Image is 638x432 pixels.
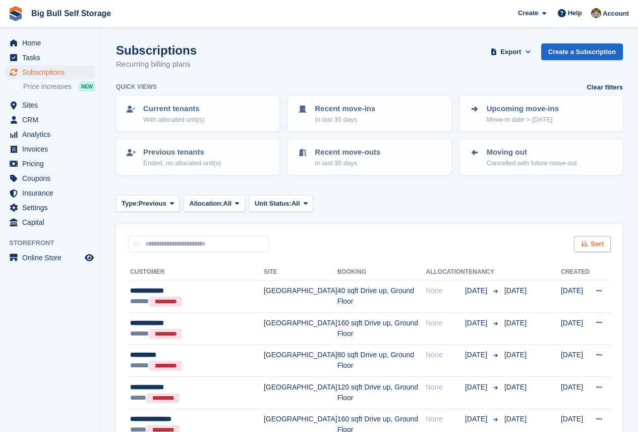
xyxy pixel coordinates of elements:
span: [DATE] [504,319,527,327]
td: [DATE] [561,280,590,313]
th: Created [561,264,590,280]
a: Recent move-ins In last 30 days [288,97,450,130]
div: None [426,318,465,328]
a: menu [5,157,95,171]
a: menu [5,113,95,127]
span: [DATE] [504,351,527,359]
p: Upcoming move-ins [487,103,559,115]
span: Storefront [9,238,100,248]
td: [DATE] [561,345,590,377]
p: In last 30 days [315,158,380,168]
a: Upcoming move-ins Move-in date > [DATE] [460,97,622,130]
p: Cancelled with future move-out [487,158,577,168]
a: menu [5,98,95,112]
a: menu [5,201,95,215]
button: Type: Previous [116,195,180,212]
span: Price increases [23,82,72,91]
img: stora-icon-8386f47178a22dfd0bd8f6a31ec36ba5ce8667c1dd55bd0f319d3a0aa187defe.svg [8,6,23,21]
span: [DATE] [504,383,527,391]
button: Allocation: All [184,195,245,212]
a: menu [5,36,95,50]
span: Settings [22,201,83,215]
div: NEW [79,81,95,91]
span: Allocation: [189,199,223,209]
a: Recent move-outs In last 30 days [288,140,450,174]
span: Help [568,8,582,18]
td: 120 sqft Drive up, Ground Floor [337,376,426,409]
span: Analytics [22,127,83,141]
a: menu [5,171,95,185]
p: Moving out [487,147,577,158]
a: Big Bull Self Storage [27,5,115,22]
td: [GEOGRAPHIC_DATA] [264,345,337,377]
span: Capital [22,215,83,229]
span: Sites [22,98,83,112]
span: Home [22,36,83,50]
td: [DATE] [561,376,590,409]
a: menu [5,215,95,229]
a: menu [5,51,95,65]
div: None [426,382,465,393]
span: Sort [591,239,604,249]
a: menu [5,142,95,156]
span: All [223,199,232,209]
th: Booking [337,264,426,280]
a: Price increases NEW [23,81,95,92]
div: None [426,285,465,296]
a: Preview store [83,252,95,264]
p: Recent move-outs [315,147,380,158]
span: [DATE] [465,350,489,360]
div: None [426,350,465,360]
span: Account [603,9,629,19]
span: Insurance [22,186,83,200]
span: Previous [139,199,166,209]
p: Ended, no allocated unit(s) [143,158,221,168]
span: Pricing [22,157,83,171]
button: Unit Status: All [249,195,313,212]
span: Subscriptions [22,65,83,79]
td: 160 sqft Drive up, Ground Floor [337,312,426,345]
td: 40 sqft Drive up, Ground Floor [337,280,426,313]
h1: Subscriptions [116,43,197,57]
a: menu [5,65,95,79]
p: Recent move-ins [315,103,375,115]
span: [DATE] [504,286,527,295]
th: Customer [128,264,264,280]
span: [DATE] [465,318,489,328]
span: Tasks [22,51,83,65]
span: [DATE] [465,414,489,424]
th: Site [264,264,337,280]
a: menu [5,127,95,141]
td: [DATE] [561,312,590,345]
button: Export [489,43,533,60]
a: Current tenants With allocated unit(s) [117,97,278,130]
span: Export [500,47,521,57]
a: Moving out Cancelled with future move-out [460,140,622,174]
a: menu [5,186,95,200]
td: 80 sqft Drive up, Ground Floor [337,345,426,377]
a: Previous tenants Ended, no allocated unit(s) [117,140,278,174]
span: [DATE] [465,382,489,393]
span: Unit Status: [255,199,292,209]
th: Tenancy [465,264,500,280]
span: Type: [122,199,139,209]
a: Create a Subscription [541,43,623,60]
p: Current tenants [143,103,204,115]
p: Move-in date > [DATE] [487,115,559,125]
span: CRM [22,113,83,127]
p: Recurring billing plans [116,59,197,70]
h6: Quick views [116,82,157,91]
td: [GEOGRAPHIC_DATA] [264,280,337,313]
td: [GEOGRAPHIC_DATA] [264,376,337,409]
span: [DATE] [465,285,489,296]
p: With allocated unit(s) [143,115,204,125]
span: Online Store [22,251,83,265]
p: Previous tenants [143,147,221,158]
span: Create [518,8,538,18]
a: menu [5,251,95,265]
span: All [292,199,300,209]
span: Coupons [22,171,83,185]
th: Allocation [426,264,465,280]
p: In last 30 days [315,115,375,125]
img: Mike Llewellen Palmer [591,8,601,18]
